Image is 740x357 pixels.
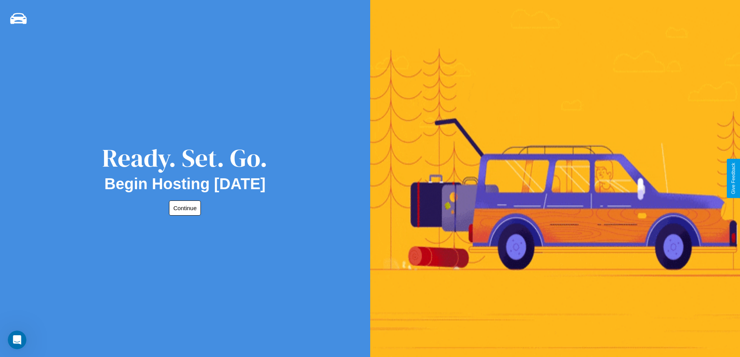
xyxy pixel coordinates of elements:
div: Give Feedback [731,163,736,194]
div: Ready. Set. Go. [102,141,268,175]
button: Continue [169,200,201,216]
iframe: Intercom live chat [8,331,26,349]
h2: Begin Hosting [DATE] [104,175,266,193]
